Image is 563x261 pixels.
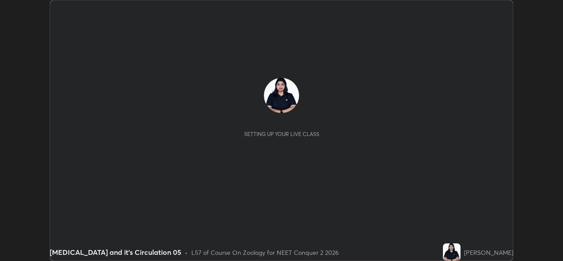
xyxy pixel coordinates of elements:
[50,247,181,257] div: [MEDICAL_DATA] and it's Circulation 05
[244,131,319,137] div: Setting up your live class
[443,243,461,261] img: 34b1a84fc98c431cacd8836922283a2e.jpg
[185,248,188,257] div: •
[464,248,513,257] div: [PERSON_NAME]
[191,248,339,257] div: L57 of Course On Zoology for NEET Conquer 2 2026
[264,78,299,113] img: 34b1a84fc98c431cacd8836922283a2e.jpg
